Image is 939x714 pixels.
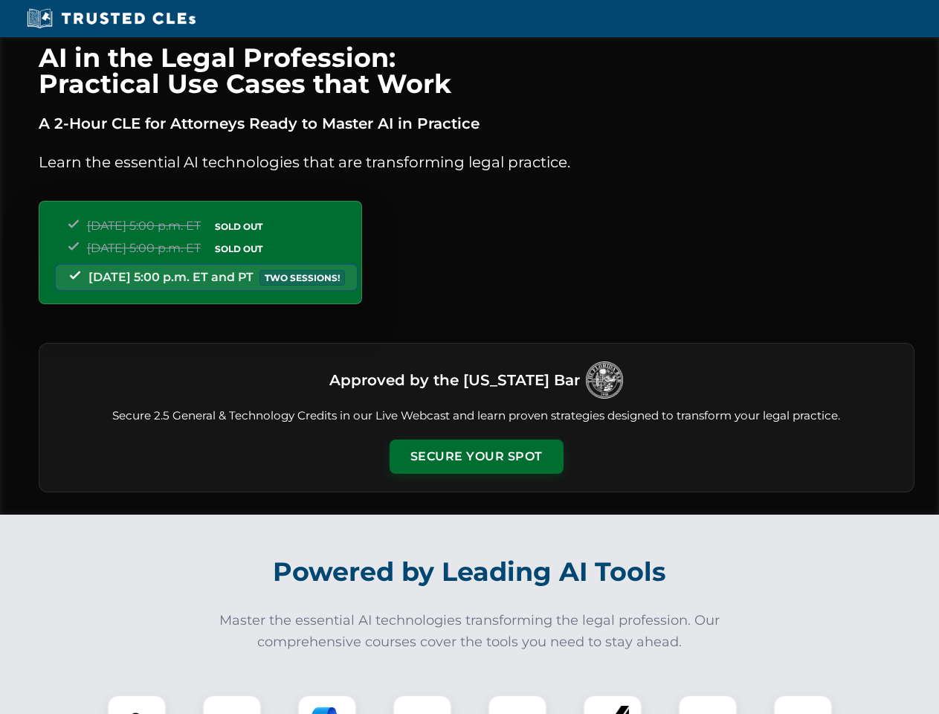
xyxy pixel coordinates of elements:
span: SOLD OUT [210,241,268,257]
p: Secure 2.5 General & Technology Credits in our Live Webcast and learn proven strategies designed ... [57,408,896,425]
h3: Approved by the [US_STATE] Bar [329,367,580,393]
p: Learn the essential AI technologies that are transforming legal practice. [39,150,914,174]
p: Master the essential AI technologies transforming the legal profession. Our comprehensive courses... [210,610,730,653]
img: Logo [586,361,623,399]
span: [DATE] 5:00 p.m. ET [87,241,201,255]
button: Secure Your Spot [390,440,564,474]
h2: Powered by Leading AI Tools [58,546,882,598]
p: A 2-Hour CLE for Attorneys Ready to Master AI in Practice [39,112,914,135]
span: SOLD OUT [210,219,268,234]
span: [DATE] 5:00 p.m. ET [87,219,201,233]
h1: AI in the Legal Profession: Practical Use Cases that Work [39,45,914,97]
img: Trusted CLEs [22,7,200,30]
